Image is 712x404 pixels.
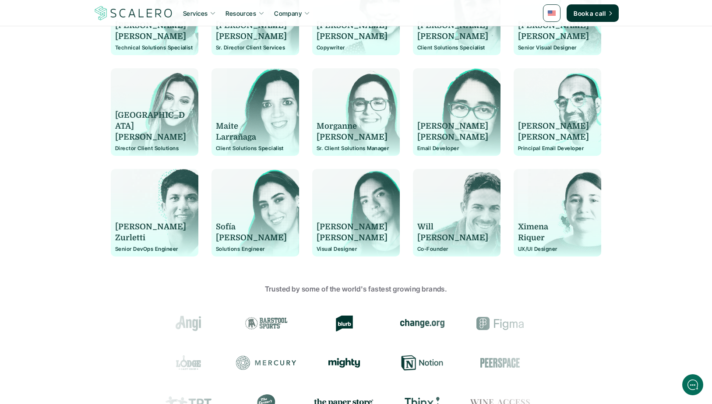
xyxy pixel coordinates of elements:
p: Principal Email Developer [518,145,597,151]
p: Co-Founder [417,246,496,252]
p: Larrañaga [216,132,287,143]
p: [PERSON_NAME] [216,31,287,42]
p: [PERSON_NAME] [216,232,287,243]
a: Book a call [567,4,619,22]
p: Ximena [518,221,589,232]
p: Book a call [574,9,606,18]
p: [PERSON_NAME] [115,31,186,42]
span: We run on Gist [73,306,111,312]
p: Client Solutions Specialist [216,145,295,151]
p: Morganne [317,121,388,132]
p: Senior Visual Designer [518,45,597,51]
p: Copywriter [317,45,395,51]
h1: Hi! Welcome to [GEOGRAPHIC_DATA]. [13,42,162,56]
p: Will [417,221,488,232]
p: [PERSON_NAME] [518,132,589,143]
p: UX/UI Designer [518,246,597,252]
p: [PERSON_NAME] [417,132,488,143]
p: [PERSON_NAME] [417,232,488,243]
p: [PERSON_NAME] [317,232,388,243]
span: New conversation [56,121,105,128]
p: Director Client Solutions [115,145,194,151]
p: Client Solutions Specialist [417,45,496,51]
p: [GEOGRAPHIC_DATA] [115,110,186,132]
p: Sr. Director Client Services [216,45,295,51]
p: [PERSON_NAME] [317,31,388,42]
p: Senior DevOps Engineer [115,246,194,252]
p: Maite [216,121,287,132]
p: [PERSON_NAME] [518,121,589,132]
p: Visual Designer [317,246,395,252]
p: Resources [226,9,256,18]
p: [PERSON_NAME] [115,221,186,232]
p: [PERSON_NAME] [518,31,589,42]
p: Services [183,9,208,18]
p: [PERSON_NAME] [417,31,488,42]
iframe: gist-messenger-bubble-iframe [682,374,703,395]
p: Sofía [216,221,287,232]
p: Riquer [518,232,589,243]
p: Sr. Client Solutions Manager [317,145,395,151]
button: New conversation [14,116,162,133]
p: [PERSON_NAME] [115,132,186,143]
p: [PERSON_NAME] [317,221,388,232]
p: Email Developer [417,145,496,151]
p: Technical Solutions Specialist [115,45,194,51]
p: Company [274,9,302,18]
h2: Let us know if we can help with lifecycle marketing. [13,58,162,100]
p: Solutions Engineer [216,246,295,252]
p: [PERSON_NAME] [317,132,388,143]
p: [PERSON_NAME] [417,121,488,132]
p: Zurletti [115,232,186,243]
img: Scalero company logotype [93,5,174,21]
